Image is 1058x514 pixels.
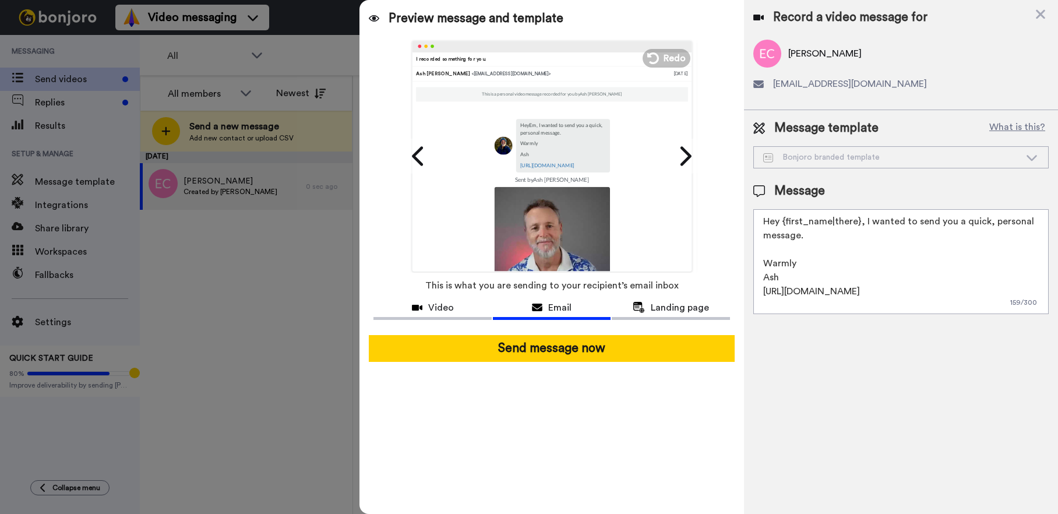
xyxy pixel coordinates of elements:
[494,172,609,186] td: Sent by Ash [PERSON_NAME]
[369,335,734,362] button: Send message now
[753,209,1049,314] textarea: Hey {first_name|there}, I wanted to send you a quick, personal message. Warmly Ash [URL][DOMAIN_N...
[774,119,879,137] span: Message template
[651,301,709,315] span: Landing page
[548,301,572,315] span: Email
[416,70,673,77] div: Ash [PERSON_NAME]
[520,140,605,147] p: Warmly
[986,119,1049,137] button: What is this?
[774,182,825,200] span: Message
[425,273,679,298] span: This is what you are sending to your recipient’s email inbox
[494,136,512,154] img: ACg8ocKzOIspP3-EDNCciMCTE47ydZjuOxJ-g-8mnbgdAYB2-QzqNqVR=s96-c
[520,161,574,168] a: [URL][DOMAIN_NAME]
[520,150,605,157] p: Ash
[673,70,687,77] div: [DATE]
[494,186,609,302] img: 9k=
[763,152,1020,163] div: Bonjoro branded template
[520,122,605,136] p: Hey Em , I wanted to send you a quick, personal message.
[773,77,927,91] span: [EMAIL_ADDRESS][DOMAIN_NAME]
[482,91,622,97] p: This is a personal video message recorded for you by Ash [PERSON_NAME]
[763,153,773,163] img: Message-temps.svg
[428,301,454,315] span: Video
